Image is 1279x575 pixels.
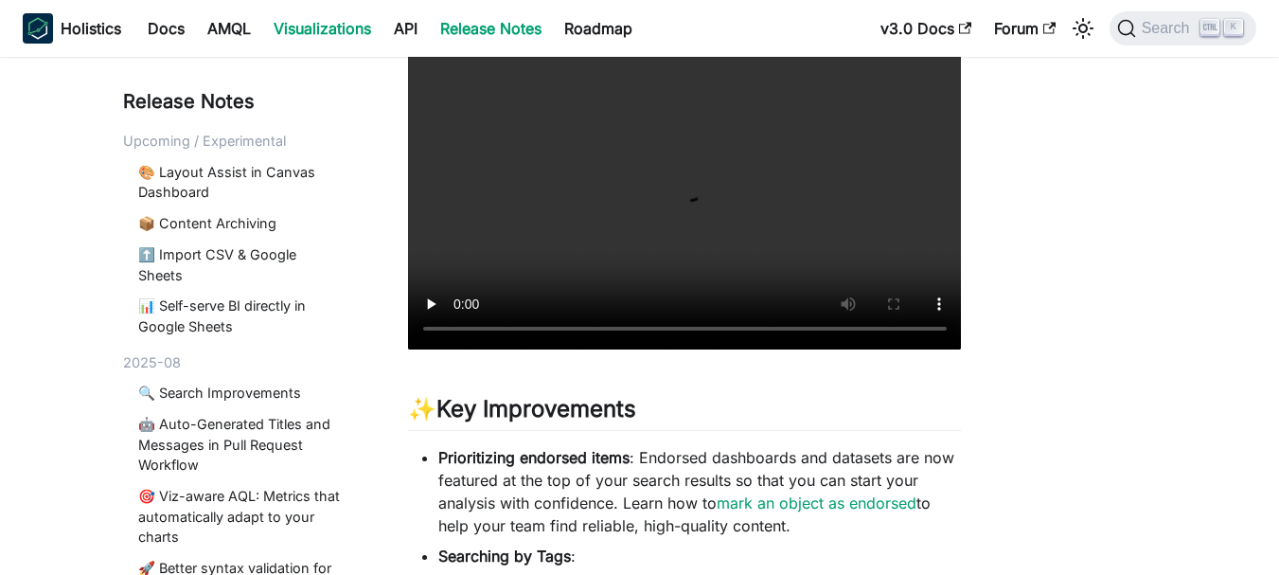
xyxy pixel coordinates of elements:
[123,131,347,152] div: Upcoming / Experimental
[136,13,196,44] a: Docs
[382,13,429,44] a: API
[138,383,340,404] a: 🔍 Search Improvements
[983,13,1067,44] a: Forum
[1068,13,1098,44] button: Switch between dark and light mode (currently light mode)
[429,13,553,44] a: Release Notes
[123,87,347,116] div: Release Notes
[23,13,53,44] img: Holistics
[553,13,644,44] a: Roadmap
[869,13,983,44] a: v3.0 Docs
[138,244,340,285] a: ⬆️ Import CSV & Google Sheets
[123,352,347,373] div: 2025-08
[438,547,571,566] strong: Searching by Tags
[438,448,630,467] strong: Prioritizing endorsed items
[1110,11,1256,45] button: Search (Ctrl+K)
[61,17,121,40] b: Holistics
[138,213,340,234] a: 📦 Content Archiving
[138,414,340,476] a: 🤖 Auto-Generated Titles and Messages in Pull Request Workflow
[196,13,262,44] a: AMQL
[138,162,340,203] a: 🎨 Layout Assist in Canvas Dashboard
[138,296,340,336] a: 📊 Self-serve BI directly in Google Sheets
[1136,20,1201,37] span: Search
[717,494,916,512] a: mark an object as endorsed
[123,87,347,575] nav: Blog recent posts navigation
[408,395,962,431] h2: ✨Key Improvements
[262,13,382,44] a: Visualizations
[138,486,340,548] a: 🎯 Viz-aware AQL: Metrics that automatically adapt to your charts
[438,446,962,537] li: : Endorsed dashboards and datasets are now featured at the top of your search results so that you...
[1224,19,1243,36] kbd: K
[408,9,962,350] video: Your browser does not support embedding video, but you can .
[23,13,121,44] a: HolisticsHolistics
